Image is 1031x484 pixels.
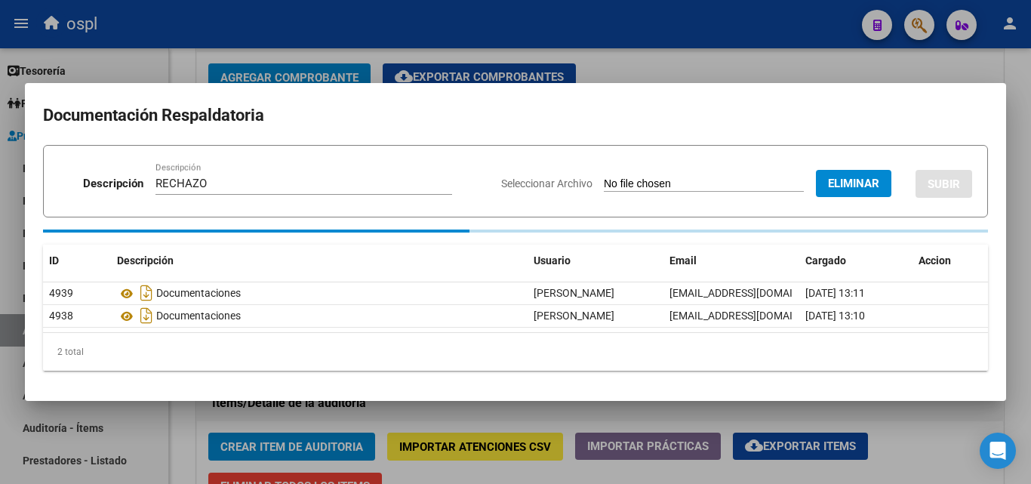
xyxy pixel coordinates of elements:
span: Usuario [534,254,571,267]
span: [PERSON_NAME] [534,287,614,299]
p: Descripción [83,175,143,193]
datatable-header-cell: Email [663,245,799,277]
span: [DATE] 13:11 [805,287,865,299]
button: SUBIR [916,170,972,198]
span: Cargado [805,254,846,267]
datatable-header-cell: ID [43,245,111,277]
span: Accion [919,254,951,267]
span: 4939 [49,287,73,299]
span: Descripción [117,254,174,267]
div: Open Intercom Messenger [980,433,1016,469]
span: ID [49,254,59,267]
span: Seleccionar Archivo [501,177,592,190]
span: [PERSON_NAME] [534,310,614,322]
button: Eliminar [816,170,891,197]
span: [DATE] 13:10 [805,310,865,322]
i: Descargar documento [137,304,156,328]
span: [EMAIL_ADDRESS][DOMAIN_NAME] [669,287,837,299]
h2: Documentación Respaldatoria [43,101,988,130]
span: Email [669,254,697,267]
span: [EMAIL_ADDRESS][DOMAIN_NAME] [669,310,837,322]
datatable-header-cell: Cargado [799,245,913,277]
span: SUBIR [928,177,960,191]
i: Descargar documento [137,281,156,305]
datatable-header-cell: Accion [913,245,988,277]
div: Documentaciones [117,304,522,328]
span: 4938 [49,310,73,322]
datatable-header-cell: Usuario [528,245,663,277]
datatable-header-cell: Descripción [111,245,528,277]
span: Eliminar [828,177,879,190]
div: Documentaciones [117,281,522,305]
div: 2 total [43,333,988,371]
